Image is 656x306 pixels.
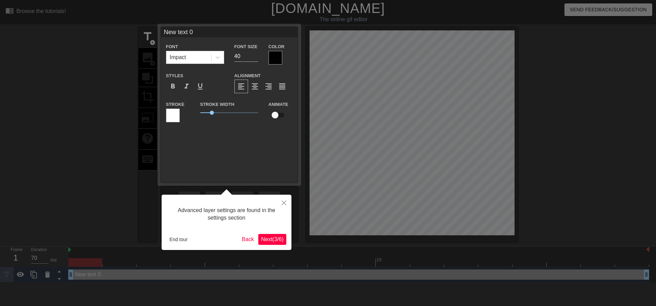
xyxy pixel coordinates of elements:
[167,200,286,229] div: Advanced layer settings are found in the settings section
[258,234,286,245] button: Next
[276,195,291,210] button: Close
[261,236,284,242] span: Next ( 3 / 6 )
[239,234,257,245] button: Back
[167,234,190,245] button: End tour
